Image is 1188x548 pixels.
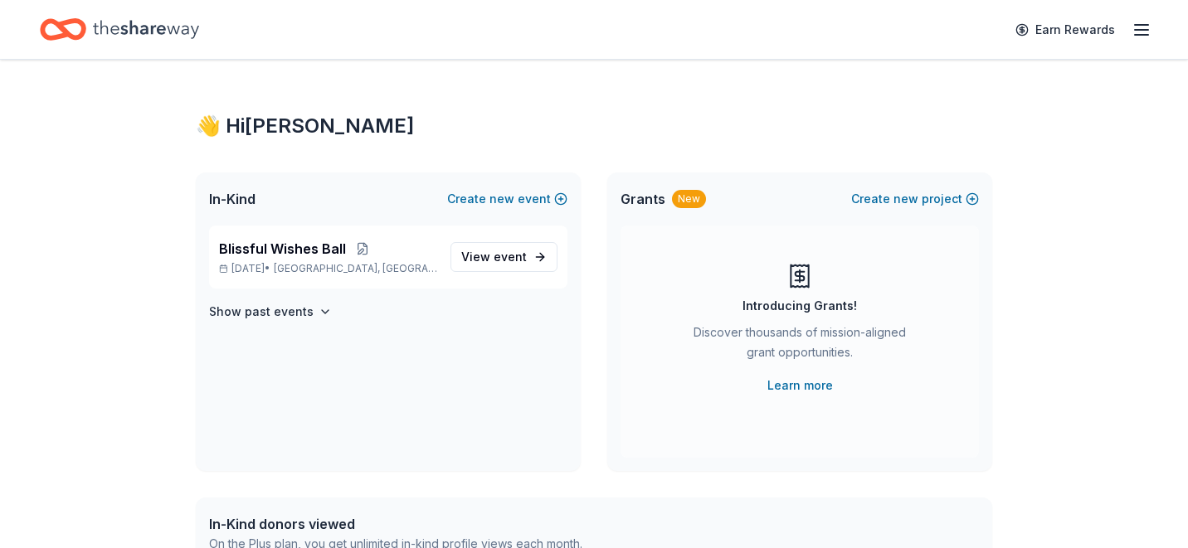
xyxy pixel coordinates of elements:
a: View event [450,242,557,272]
span: Grants [621,189,665,209]
span: View [461,247,527,267]
span: Blissful Wishes Ball [219,239,346,259]
button: Show past events [209,302,332,322]
span: [GEOGRAPHIC_DATA], [GEOGRAPHIC_DATA] [274,262,437,275]
span: new [489,189,514,209]
p: [DATE] • [219,262,437,275]
button: Createnewproject [851,189,979,209]
a: Learn more [767,376,833,395]
span: new [893,189,918,209]
div: Discover thousands of mission-aligned grant opportunities. [687,322,913,369]
button: Createnewevent [447,189,567,209]
a: Earn Rewards [1005,15,1125,45]
div: In-Kind donors viewed [209,514,582,534]
div: 👋 Hi [PERSON_NAME] [196,113,992,139]
a: Home [40,10,199,49]
span: In-Kind [209,189,256,209]
h4: Show past events [209,302,314,322]
span: event [494,250,527,264]
div: Introducing Grants! [742,296,857,316]
div: New [672,190,706,208]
